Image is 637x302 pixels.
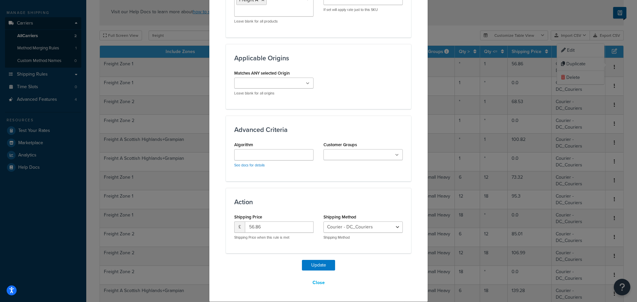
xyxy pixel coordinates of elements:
[323,235,403,240] p: Shipping Method
[234,198,403,206] h3: Action
[323,7,403,12] p: If set will apply rate just to this SKU
[323,142,357,147] label: Customer Groups
[234,221,245,233] span: £
[308,277,329,288] button: Close
[234,19,314,24] p: Leave blank for all products
[234,142,253,147] label: Algorithm
[234,126,403,133] h3: Advanced Criteria
[234,71,290,76] label: Matches ANY selected Origin
[234,54,403,62] h3: Applicable Origins
[302,260,335,271] button: Update
[234,235,314,240] p: Shipping Price when this rule is met
[323,214,356,219] label: Shipping Method
[234,214,262,219] label: Shipping Price
[234,91,314,96] p: Leave blank for all origins
[234,162,265,168] a: See docs for details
